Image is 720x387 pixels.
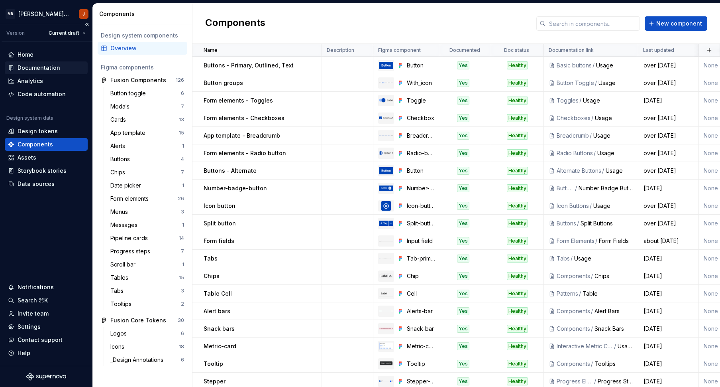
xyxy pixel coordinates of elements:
[606,167,633,175] div: Usage
[407,167,435,175] div: Button
[507,149,528,157] div: Healthy
[6,9,15,19] div: MB
[590,360,594,368] div: /
[2,5,91,22] button: MB[PERSON_NAME] Banking Fusion Design SystemJ
[381,201,391,211] img: Icon-button
[5,138,88,151] a: Components
[5,164,88,177] a: Storybook stories
[639,167,698,175] div: over [DATE]
[110,103,133,111] div: Modals
[639,290,698,298] div: [DATE]
[181,90,184,97] div: 6
[18,180,55,188] div: Data sources
[110,182,144,190] div: Date picker
[5,151,88,164] a: Assets
[110,274,131,282] div: Tables
[407,97,435,105] div: Toggle
[26,373,66,381] a: Supernova Logo
[182,222,184,228] div: 1
[5,88,88,101] a: Code automation
[407,61,435,69] div: Button
[407,114,435,122] div: Checkbox
[579,184,633,192] div: Number Badge Buttons
[639,61,698,69] div: over [DATE]
[639,307,698,315] div: [DATE]
[407,237,435,245] div: Input field
[457,219,469,227] div: Yes
[457,307,469,315] div: Yes
[18,10,69,18] div: [PERSON_NAME] Banking Fusion Design System
[557,325,590,333] div: Components
[5,178,88,190] a: Data sources
[204,325,235,333] p: Snack bars
[5,334,88,346] button: Contact support
[110,330,130,338] div: Logos
[18,310,49,318] div: Invite team
[557,167,601,175] div: Alternate Buttons
[18,51,33,59] div: Home
[379,380,393,382] img: Stepper-horizontal
[581,219,633,227] div: Split Buttons
[574,184,579,192] div: /
[457,114,469,122] div: Yes
[110,261,139,269] div: Scroll bar
[204,342,236,350] p: Metric-card
[379,240,393,242] img: Input field
[5,281,88,294] button: Notifications
[204,237,234,245] p: Form fields
[449,47,480,53] p: Documented
[110,221,141,229] div: Messages
[18,127,58,135] div: Design tokens
[205,16,265,31] h2: Components
[507,237,528,245] div: Healthy
[578,290,583,298] div: /
[457,79,469,87] div: Yes
[378,47,421,53] p: Figma component
[18,140,53,148] div: Components
[181,209,184,215] div: 3
[457,97,469,105] div: Yes
[204,114,284,122] p: Form elements - Checkboxes
[107,232,187,245] a: Pipeline cards14
[457,342,469,350] div: Yes
[181,169,184,176] div: 7
[81,19,92,30] button: Collapse sidebar
[593,202,633,210] div: Usage
[407,184,435,192] div: Number-badge-button
[507,184,528,192] div: Healthy
[5,294,88,307] button: Search ⌘K
[639,255,698,263] div: [DATE]
[557,97,579,105] div: Toggles
[327,47,354,53] p: Description
[110,287,127,295] div: Tabs
[407,325,435,333] div: Snack-bar
[557,79,594,87] div: Button Toggle
[6,115,53,121] div: Design system data
[107,179,187,192] a: Date picker1
[457,149,469,157] div: Yes
[107,353,187,366] a: _Design Annotations6
[639,272,698,280] div: [DATE]
[110,343,128,351] div: Icons
[101,32,184,39] div: Design system components
[507,360,528,368] div: Healthy
[549,47,594,53] p: Documentation link
[204,97,273,105] p: Form elements - Toggles
[639,97,698,105] div: [DATE]
[379,290,393,296] img: Cell
[557,219,576,227] div: Buttons
[181,357,184,363] div: 6
[98,74,187,87] a: Fusion Components126
[110,44,184,52] div: Overview
[507,272,528,280] div: Healthy
[592,61,596,69] div: /
[18,90,66,98] div: Code automation
[593,377,598,385] div: /
[507,202,528,210] div: Healthy
[107,126,187,139] a: App template15
[179,344,184,350] div: 18
[557,255,570,263] div: Tabs
[457,377,469,385] div: Yes
[181,301,184,307] div: 2
[179,130,184,136] div: 15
